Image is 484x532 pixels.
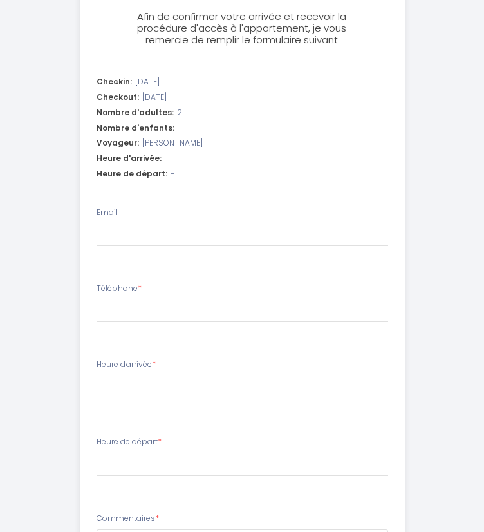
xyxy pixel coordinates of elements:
[97,76,132,88] span: Checkin:
[97,122,174,135] span: Nombre d'enfants:
[97,107,174,119] span: Nombre d'adultes:
[97,153,162,165] span: Heure d'arrivée:
[97,513,159,525] label: Commentaires
[97,359,156,371] label: Heure d'arrivée
[171,168,174,180] span: -
[97,283,142,295] label: Téléphone
[165,153,169,165] span: -
[178,122,181,135] span: -
[177,107,182,119] span: 2
[97,168,167,180] span: Heure de départ:
[135,76,160,88] span: [DATE]
[142,91,167,104] span: [DATE]
[137,10,346,46] span: Afin de confirmer votre arrivée et recevoir la procédure d'accès à l'appartement, je vous remerci...
[97,207,118,219] label: Email
[97,91,139,104] span: Checkout:
[142,137,203,149] span: [PERSON_NAME]
[97,137,139,149] span: Voyageur:
[97,436,162,448] label: Heure de départ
